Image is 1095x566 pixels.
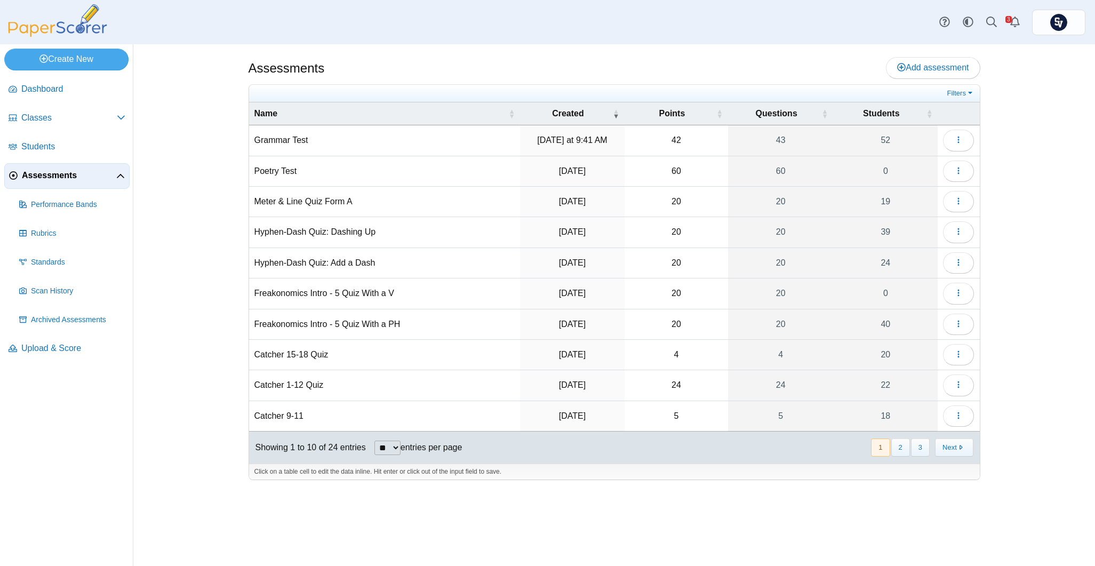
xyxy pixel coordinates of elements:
a: Rubrics [15,221,130,246]
a: 19 [833,187,938,217]
a: ps.PvyhDibHWFIxMkTk [1032,10,1085,35]
a: Classes [4,106,130,131]
span: Rubrics [31,228,125,239]
time: Nov 15, 2024 at 5:28 PM [559,350,586,359]
time: Jan 13, 2025 at 5:10 PM [559,227,586,236]
a: 0 [833,278,938,308]
a: 43 [728,125,833,155]
td: Meter & Line Quiz Form A [249,187,521,217]
a: 5 [728,401,833,431]
td: Hyphen-Dash Quiz: Dashing Up [249,217,521,248]
nav: pagination [870,439,973,456]
td: Grammar Test [249,125,521,156]
td: 60 [625,156,728,187]
span: Standards [31,257,125,268]
td: 20 [625,309,728,340]
div: Showing 1 to 10 of 24 entries [249,432,366,464]
a: 24 [728,370,833,400]
a: Scan History [15,278,130,304]
a: Add assessment [886,57,980,78]
a: 4 [728,340,833,370]
span: Archived Assessments [31,315,125,325]
a: Upload & Score [4,336,130,362]
button: 2 [891,439,910,456]
a: Alerts [1003,11,1027,34]
span: Classes [21,112,117,124]
td: Hyphen-Dash Quiz: Add a Dash [249,248,521,278]
a: PaperScorer [4,29,111,38]
a: 24 [833,248,938,278]
label: entries per page [401,443,462,452]
span: Assessments [22,170,116,181]
span: Dashboard [21,83,125,95]
a: 20 [728,278,833,308]
td: Catcher 15-18 Quiz [249,340,521,370]
time: Nov 11, 2024 at 5:45 PM [559,380,586,389]
td: 4 [625,340,728,370]
td: Catcher 1-12 Quiz [249,370,521,401]
time: Oct 3, 2025 at 9:41 AM [537,135,607,145]
td: Freakonomics Intro - 5 Quiz With a V [249,278,521,309]
div: Click on a table cell to edit the data inline. Hit enter or click out of the input field to save. [249,464,980,480]
a: Create New [4,49,129,70]
time: Jan 27, 2025 at 10:28 AM [559,197,586,206]
a: 0 [833,156,938,186]
time: Nov 3, 2024 at 10:12 PM [559,411,586,420]
button: 3 [911,439,930,456]
span: Scan History [31,286,125,297]
a: 20 [728,217,833,247]
td: 42 [625,125,728,156]
span: Add assessment [897,63,969,72]
a: Students [4,134,130,160]
a: Assessments [4,163,130,189]
a: 40 [833,309,938,339]
span: Students : Activate to sort [926,108,932,119]
button: Next [935,439,973,456]
span: Created [525,108,610,119]
a: 22 [833,370,938,400]
button: 1 [871,439,890,456]
td: Freakonomics Intro - 5 Quiz With a PH [249,309,521,340]
img: ps.PvyhDibHWFIxMkTk [1050,14,1067,31]
td: 20 [625,187,728,217]
td: 5 [625,401,728,432]
a: 20 [833,340,938,370]
time: Jan 7, 2025 at 5:27 PM [559,320,586,329]
span: Upload & Score [21,342,125,354]
a: Archived Assessments [15,307,130,333]
time: Jan 13, 2025 at 5:07 PM [559,258,586,267]
span: Questions : Activate to sort [821,108,828,119]
td: 20 [625,248,728,278]
a: 20 [728,187,833,217]
td: Poetry Test [249,156,521,187]
span: Created : Activate to remove sorting [613,108,619,119]
a: Performance Bands [15,192,130,218]
span: Students [21,141,125,153]
td: 20 [625,217,728,248]
time: Feb 13, 2025 at 7:29 AM [559,166,586,176]
span: Points [630,108,714,119]
a: 20 [728,309,833,339]
a: Dashboard [4,77,130,102]
a: Standards [15,250,130,275]
span: Name : Activate to sort [508,108,515,119]
a: 52 [833,125,938,155]
a: Filters [945,88,977,99]
a: 39 [833,217,938,247]
td: 20 [625,278,728,309]
img: PaperScorer [4,4,111,37]
span: Questions [733,108,819,119]
span: Students [838,108,924,119]
span: Name [254,108,507,119]
td: Catcher 9-11 [249,401,521,432]
a: 18 [833,401,938,431]
span: Chris Paolelli [1050,14,1067,31]
time: Jan 10, 2025 at 7:56 AM [559,289,586,298]
h1: Assessments [249,59,325,77]
span: Points : Activate to sort [716,108,723,119]
a: 20 [728,248,833,278]
a: 60 [728,156,833,186]
td: 24 [625,370,728,401]
span: Performance Bands [31,200,125,210]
